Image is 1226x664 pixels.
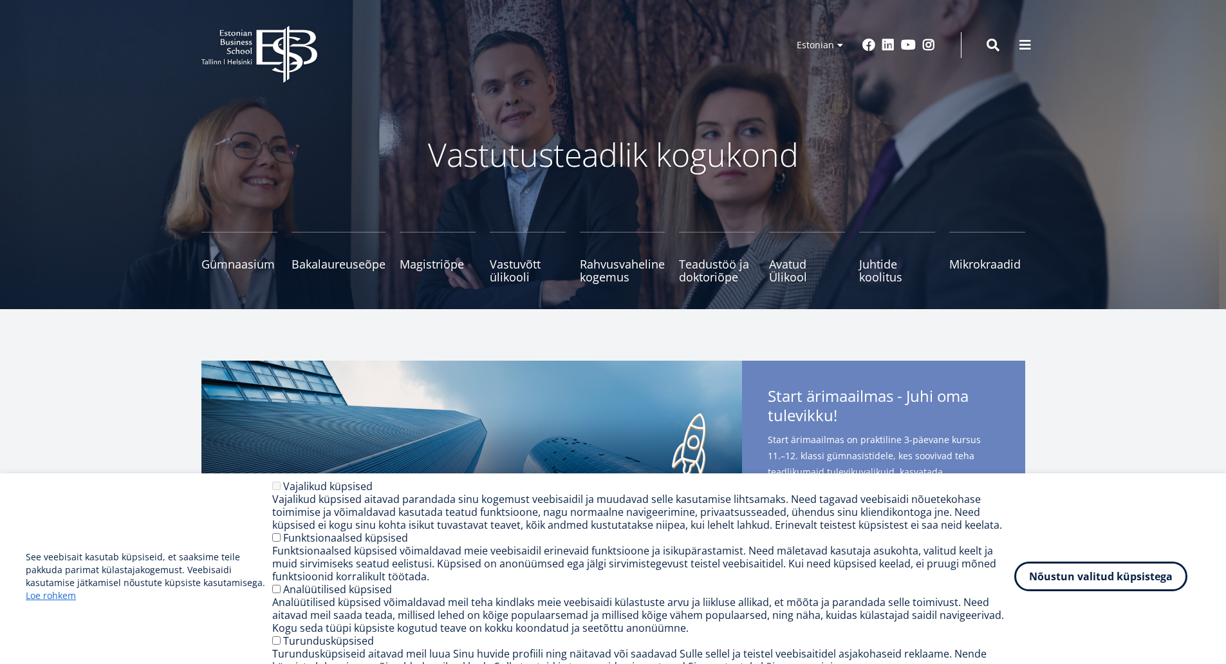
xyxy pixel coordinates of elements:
[201,361,742,605] img: Start arimaailmas
[26,589,76,602] a: Loe rohkem
[201,232,277,283] a: Gümnaasium
[949,232,1025,283] a: Mikrokraadid
[400,232,476,283] a: Magistriõpe
[769,258,845,283] span: Avatud Ülikool
[768,406,837,425] span: tulevikku!
[201,258,277,270] span: Gümnaasium
[272,135,954,174] p: Vastutusteadlik kogukond
[922,39,935,52] a: Instagram
[283,531,408,545] label: Funktsionaalsed küpsised
[272,596,1014,634] div: Analüütilised küpsised võimaldavad meil teha kindlaks meie veebisaidi külastuste arvu ja liikluse...
[859,232,935,283] a: Juhtide koolitus
[859,258,935,283] span: Juhtide koolitus
[769,232,845,283] a: Avatud Ülikool
[949,258,1025,270] span: Mikrokraadid
[580,258,665,283] span: Rahvusvaheline kogemus
[1014,562,1187,591] button: Nõustun valitud küpsistega
[882,39,895,52] a: Linkedin
[283,479,373,493] label: Vajalikud küpsised
[679,258,755,283] span: Teadustöö ja doktoriõpe
[283,634,374,648] label: Turundusküpsised
[862,39,875,52] a: Facebook
[272,544,1014,583] div: Funktsionaalsed küpsised võimaldavad meie veebisaidil erinevaid funktsioone ja isikupärastamist. ...
[26,551,272,602] p: See veebisait kasutab küpsiseid, et saaksime teile pakkuda parimat külastajakogemust. Veebisaidi ...
[490,232,566,283] a: Vastuvõtt ülikooli
[768,432,999,512] span: Start ärimaailmas on praktiline 3-päevane kursus 11.–12. klassi gümnasistidele, kes soovivad teha...
[901,39,916,52] a: Youtube
[679,232,755,283] a: Teadustöö ja doktoriõpe
[272,493,1014,531] div: Vajalikud küpsised aitavad parandada sinu kogemust veebisaidil ja muudavad selle kasutamise lihts...
[490,258,566,283] span: Vastuvõtt ülikooli
[580,232,665,283] a: Rahvusvaheline kogemus
[283,582,392,596] label: Analüütilised küpsised
[292,258,385,270] span: Bakalaureuseõpe
[768,386,999,429] span: Start ärimaailmas - Juhi oma
[292,232,385,283] a: Bakalaureuseõpe
[400,258,476,270] span: Magistriõpe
